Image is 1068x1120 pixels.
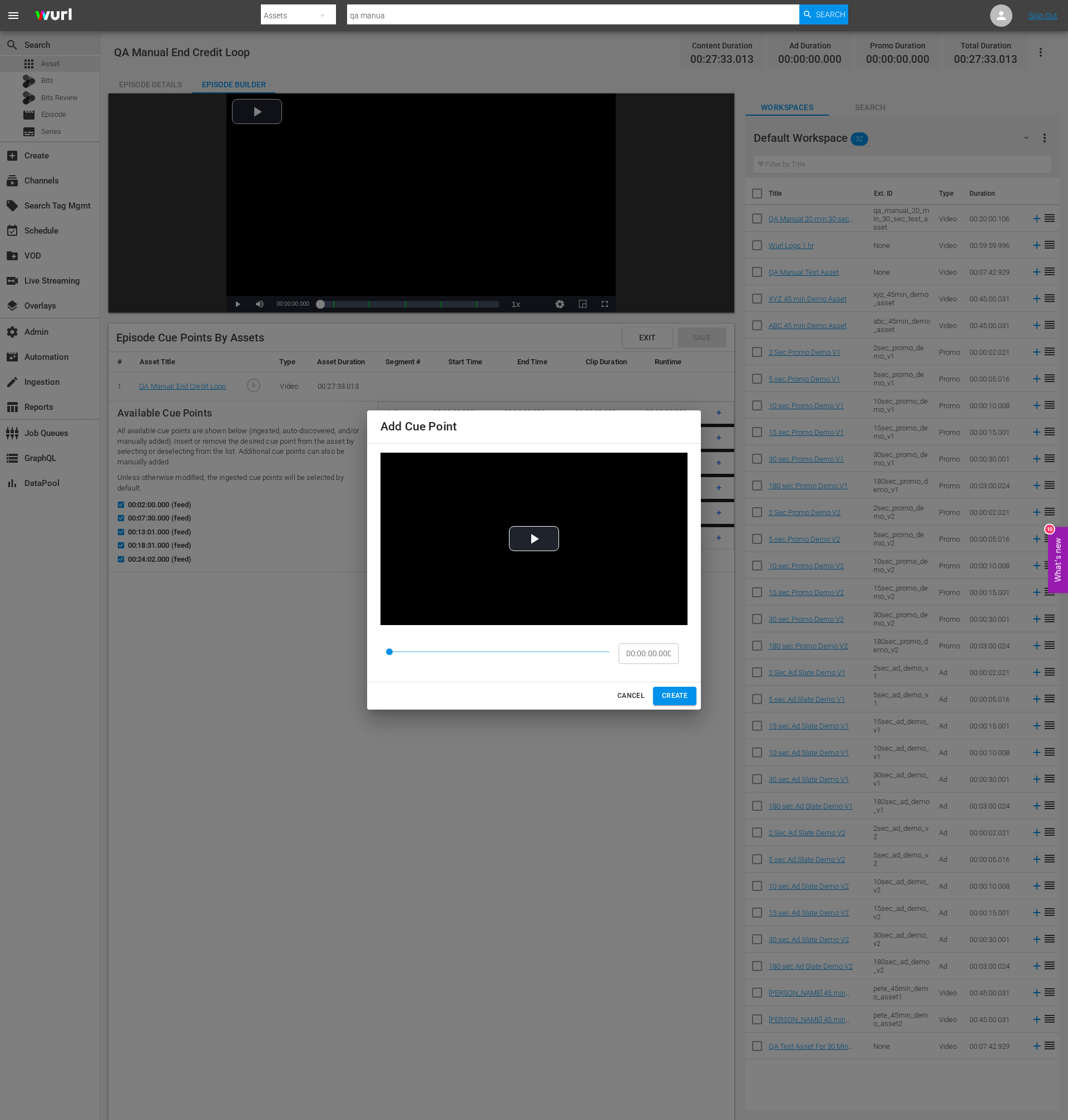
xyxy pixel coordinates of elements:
img: ans4CAIJ8jUAAAAAAAAAAAAAAAAAAAAAAAAgQb4GAAAAAAAAAAAAAAAAAAAAAAAAJMjXAAAAAAAAAAAAAAAAAAAAAAAAgAT5G... [27,3,80,29]
span: CANCEL [617,690,644,702]
div: Video Player [380,453,688,626]
span: menu [7,9,20,22]
span: Search [816,4,845,24]
button: Play Video [509,526,559,551]
button: CANCEL [613,687,649,705]
div: 10 [1045,525,1054,534]
button: Open Feedback Widget [1048,527,1068,593]
h4: Add Cue Point [380,419,688,434]
button: CREATE [653,687,696,705]
span: CREATE [662,690,688,702]
a: Sign Out [1029,11,1057,20]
